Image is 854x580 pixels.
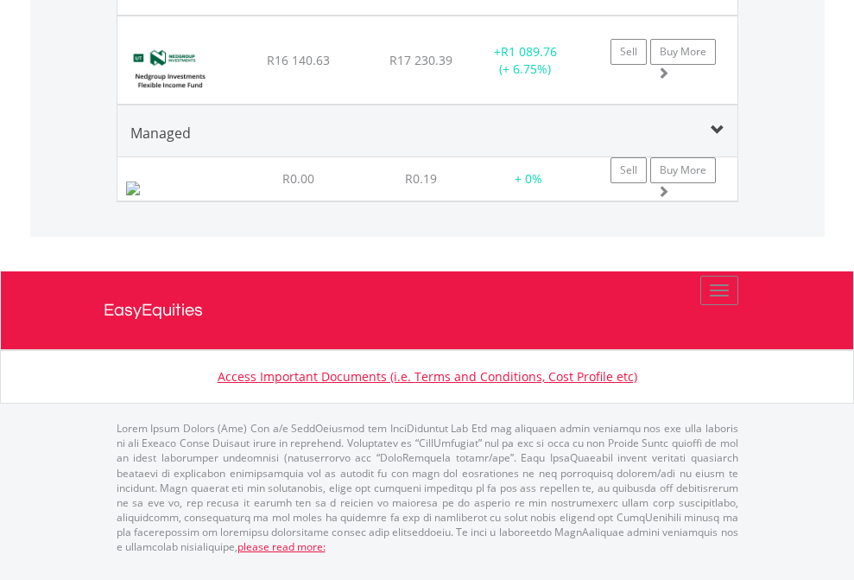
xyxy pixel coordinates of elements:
[126,182,140,195] img: EasyEquities%20Enhanced%20Balanced%20RA.jpg.png
[104,271,751,349] a: EasyEquities
[218,368,637,385] a: Access Important Documents (i.e. Terms and Conditions, Cost Profile etc)
[237,539,326,554] a: please read more:
[130,124,191,143] span: Managed
[405,170,437,187] span: R0.19
[650,39,716,65] a: Buy More
[282,170,314,187] span: R0.00
[267,52,330,68] span: R16 140.63
[117,421,738,554] p: Lorem Ipsum Dolors (Ame) Con a/e SeddOeiusmod tem InciDiduntut Lab Etd mag aliquaen admin veniamq...
[501,43,557,60] span: R1 089.76
[389,52,452,68] span: R17 230.39
[610,157,647,183] a: Sell
[610,39,647,65] a: Sell
[484,170,572,188] div: + 0%
[471,43,579,78] div: + (+ 6.75%)
[650,157,716,183] a: Buy More
[126,38,213,99] img: UT.ZA.NEIFB.png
